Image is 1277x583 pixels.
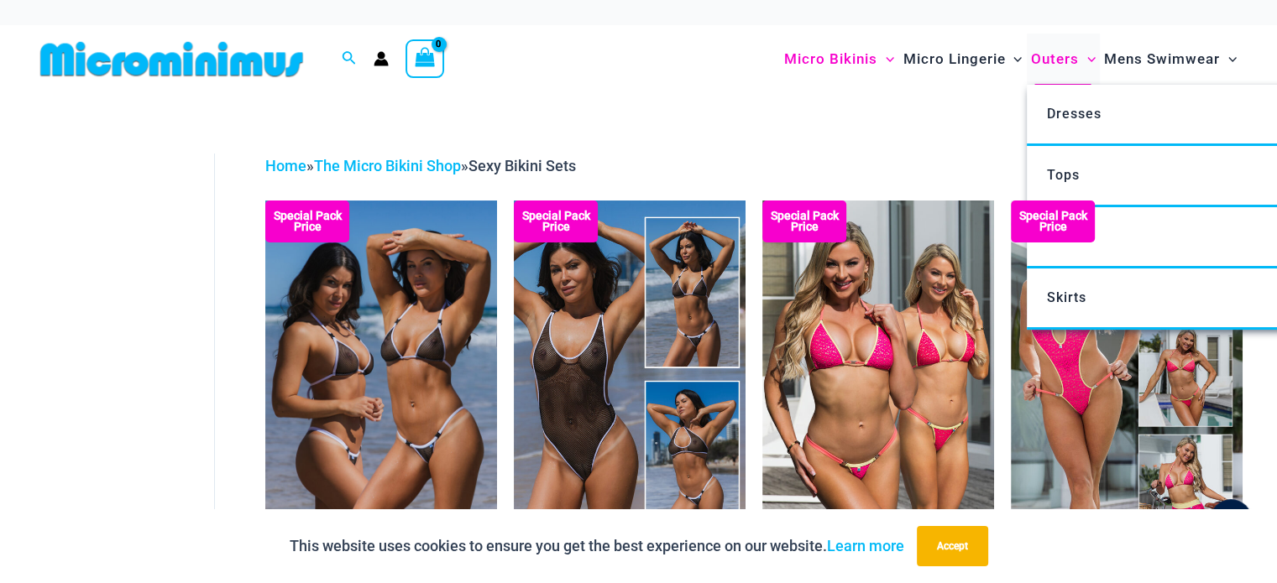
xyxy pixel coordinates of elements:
span: Dresses [1046,106,1101,122]
a: Home [265,157,306,174]
span: Menu Toggle [1079,38,1096,81]
a: Top Bum Pack Top Bum Pack bTop Bum Pack b [265,200,497,548]
a: Collection Pack Collection Pack b (1)Collection Pack b (1) [514,200,746,548]
a: Tri Top Pack F Tri Top Pack BTri Top Pack B [762,200,994,548]
a: Account icon link [374,51,389,66]
img: Collection Pack [514,200,746,548]
a: Mens SwimwearMenu ToggleMenu Toggle [1100,34,1241,85]
span: Shorts [1046,228,1091,244]
img: Collection Pack F [1011,200,1243,548]
button: Accept [917,526,988,566]
a: Micro BikinisMenu ToggleMenu Toggle [780,34,898,85]
a: Micro LingerieMenu ToggleMenu Toggle [898,34,1026,85]
span: Skirts [1046,289,1086,305]
span: Menu Toggle [1005,38,1022,81]
b: Special Pack Price [265,211,349,232]
img: Top Bum Pack [265,200,497,548]
img: Tri Top Pack F [762,200,994,548]
p: This website uses cookies to ensure you get the best experience on our website. [290,534,904,559]
a: View Shopping Cart, empty [406,39,444,78]
b: Special Pack Price [514,211,598,232]
a: Search icon link [342,49,357,70]
span: Menu Toggle [1220,38,1237,81]
nav: Site Navigation [777,31,1243,87]
span: Tops [1046,167,1079,183]
a: OutersMenu ToggleMenu Toggle [1027,34,1100,85]
a: Collection Pack F Collection Pack BCollection Pack B [1011,200,1243,548]
span: Menu Toggle [877,38,894,81]
span: » » [265,157,576,174]
a: Learn more [827,537,904,554]
b: Special Pack Price [1011,211,1095,232]
span: Mens Swimwear [1104,38,1220,81]
iframe: TrustedSite Certified [42,140,193,476]
a: The Micro Bikini Shop [314,157,461,174]
span: Micro Lingerie [903,38,1005,81]
span: Micro Bikinis [784,38,877,81]
span: Outers [1031,38,1079,81]
span: Sexy Bikini Sets [468,157,576,174]
img: MM SHOP LOGO FLAT [34,40,310,78]
b: Special Pack Price [762,211,846,232]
